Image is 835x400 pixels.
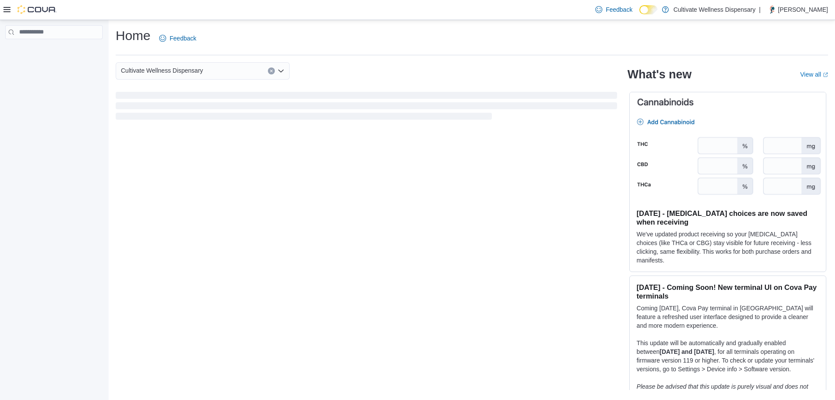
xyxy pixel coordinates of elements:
em: Please be advised that this update is purely visual and does not impact payment functionality. [637,383,808,399]
nav: Complex example [5,41,103,62]
img: Cova [17,5,57,14]
span: Cultivate Wellness Dispensary [121,65,203,76]
button: Open list of options [277,67,284,74]
svg: External link [823,72,828,77]
p: | [759,4,761,15]
p: [PERSON_NAME] [778,4,828,15]
a: Feedback [592,1,636,18]
h2: What's new [628,67,691,81]
div: Seth Coleman [764,4,775,15]
h3: [DATE] - Coming Soon! New terminal UI on Cova Pay terminals [637,283,819,300]
p: Cultivate Wellness Dispensary [673,4,755,15]
p: This update will be automatically and gradually enabled between , for all terminals operating on ... [637,339,819,373]
button: Clear input [268,67,275,74]
span: Dark Mode [639,14,640,15]
h3: [DATE] - [MEDICAL_DATA] choices are now saved when receiving [637,209,819,226]
span: Loading [116,94,617,121]
h1: Home [116,27,150,44]
a: Feedback [156,30,200,47]
p: Coming [DATE], Cova Pay terminal in [GEOGRAPHIC_DATA] will feature a refreshed user interface des... [637,304,819,330]
input: Dark Mode [639,5,658,14]
strong: [DATE] and [DATE] [660,348,714,355]
a: View allExternal link [800,71,828,78]
p: We've updated product receiving so your [MEDICAL_DATA] choices (like THCa or CBG) stay visible fo... [637,230,819,265]
span: Feedback [606,5,632,14]
span: Feedback [170,34,196,43]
